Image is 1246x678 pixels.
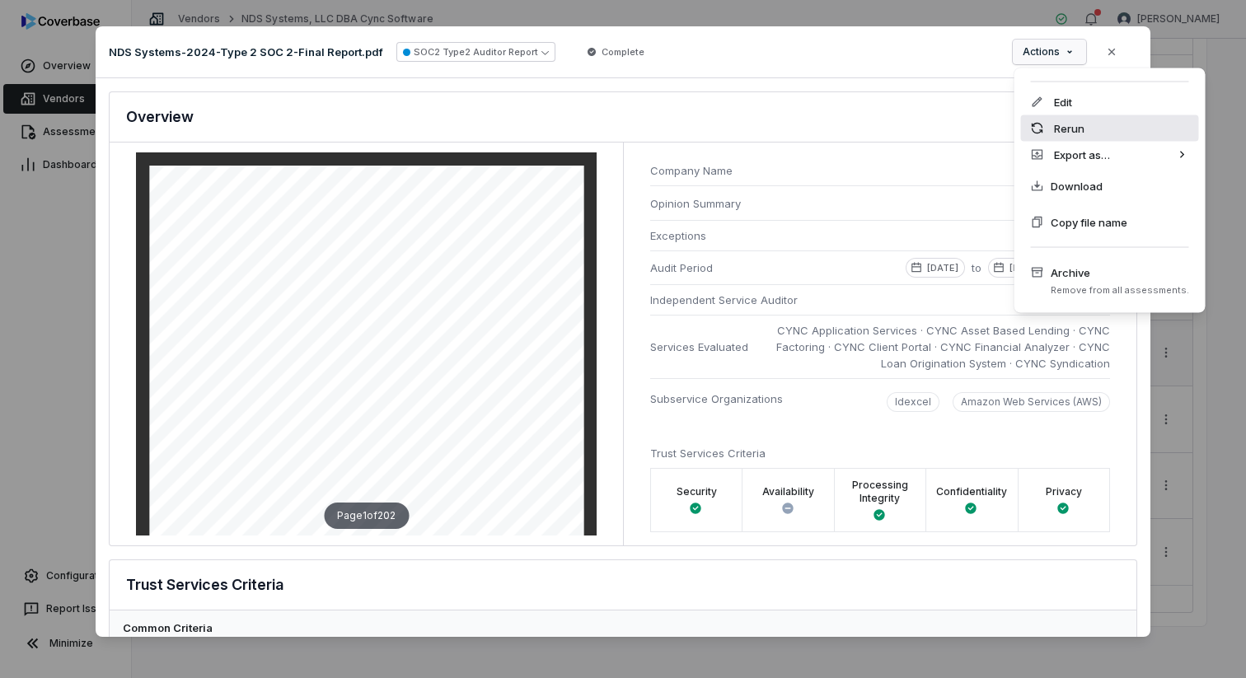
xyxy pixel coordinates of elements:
[1051,284,1189,297] span: Remove from all assessments.
[1021,142,1199,168] div: Export as…
[1051,264,1189,281] span: Archive
[1021,115,1199,142] div: Rerun
[1051,178,1103,194] span: Download
[1051,214,1127,231] span: Copy file name
[1021,89,1199,115] div: Edit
